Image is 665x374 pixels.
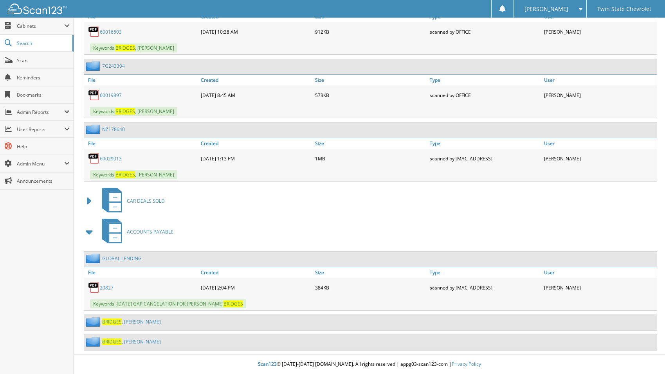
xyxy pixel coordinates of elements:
img: PDF.png [88,89,100,101]
span: Reminders [17,74,70,81]
div: scanned by [MAC_ADDRESS] [428,280,542,295]
div: [DATE] 1:13 PM [199,151,314,166]
div: 912KB [313,24,428,40]
span: Keywords: , [PERSON_NAME] [90,43,177,52]
img: PDF.png [88,153,100,164]
a: BRIDGES, [PERSON_NAME] [102,338,161,345]
span: Scan123 [258,361,277,367]
div: 384KB [313,280,428,295]
a: Size [313,138,428,149]
div: [PERSON_NAME] [542,151,657,166]
div: [DATE] 10:38 AM [199,24,314,40]
span: Keywords: [DATE] GAP CANCELATION FOR [PERSON_NAME] [90,299,246,308]
a: File [84,138,199,149]
img: PDF.png [88,26,100,38]
a: 7G243304 [102,63,125,69]
span: Search [17,40,68,47]
span: CAR DEALS SOLD [127,198,165,204]
span: Admin Reports [17,109,64,115]
a: 20827 [100,284,114,291]
span: BRIDGES [102,318,122,325]
span: ACCOUNTS PAYABLE [127,228,173,235]
img: scan123-logo-white.svg [8,4,67,14]
img: folder2.png [86,124,102,134]
img: folder2.png [86,337,102,347]
a: CAR DEALS SOLD [97,185,165,216]
a: Size [313,267,428,278]
a: GLOBAL LENDING [102,255,142,262]
a: Created [199,267,314,278]
a: User [542,267,657,278]
a: ACCOUNTS PAYABLE [97,216,173,247]
a: File [84,267,199,278]
iframe: Chat Widget [626,336,665,374]
div: © [DATE]-[DATE] [DOMAIN_NAME]. All rights reserved | appg03-scan123-com | [74,355,665,374]
span: Cabinets [17,23,64,29]
a: 60019897 [100,92,122,99]
div: [PERSON_NAME] [542,87,657,103]
div: [PERSON_NAME] [542,280,657,295]
div: scanned by [MAC_ADDRESS] [428,151,542,166]
span: Scan [17,57,70,64]
span: Keywords: , [PERSON_NAME] [90,107,177,116]
a: BRIDGES, [PERSON_NAME] [102,318,161,325]
a: NZ178640 [102,126,125,133]
a: 60016503 [100,29,122,35]
div: [PERSON_NAME] [542,24,657,40]
span: User Reports [17,126,64,133]
img: folder2.png [86,317,102,327]
span: [PERSON_NAME] [524,7,568,11]
span: BRIDGES [223,300,243,307]
span: BRIDGES [115,108,135,115]
a: User [542,75,657,85]
div: [DATE] 8:45 AM [199,87,314,103]
div: scanned by OFFICE [428,24,542,40]
div: 1MB [313,151,428,166]
a: Type [428,138,542,149]
span: Help [17,143,70,150]
span: BRIDGES [115,171,135,178]
span: Admin Menu [17,160,64,167]
a: Privacy Policy [452,361,481,367]
span: Keywords: , [PERSON_NAME] [90,170,177,179]
img: PDF.png [88,282,100,293]
span: Announcements [17,178,70,184]
span: BRIDGES [115,45,135,51]
a: Created [199,75,314,85]
div: scanned by OFFICE [428,87,542,103]
div: 573KB [313,87,428,103]
span: Bookmarks [17,92,70,98]
span: Twin State Chevrolet [597,7,651,11]
a: User [542,138,657,149]
a: File [84,75,199,85]
img: folder2.png [86,61,102,71]
a: Size [313,75,428,85]
span: BRIDGES [102,338,122,345]
img: folder2.png [86,254,102,263]
a: 60029013 [100,155,122,162]
a: Type [428,267,542,278]
a: Type [428,75,542,85]
div: [DATE] 2:04 PM [199,280,314,295]
a: Created [199,138,314,149]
